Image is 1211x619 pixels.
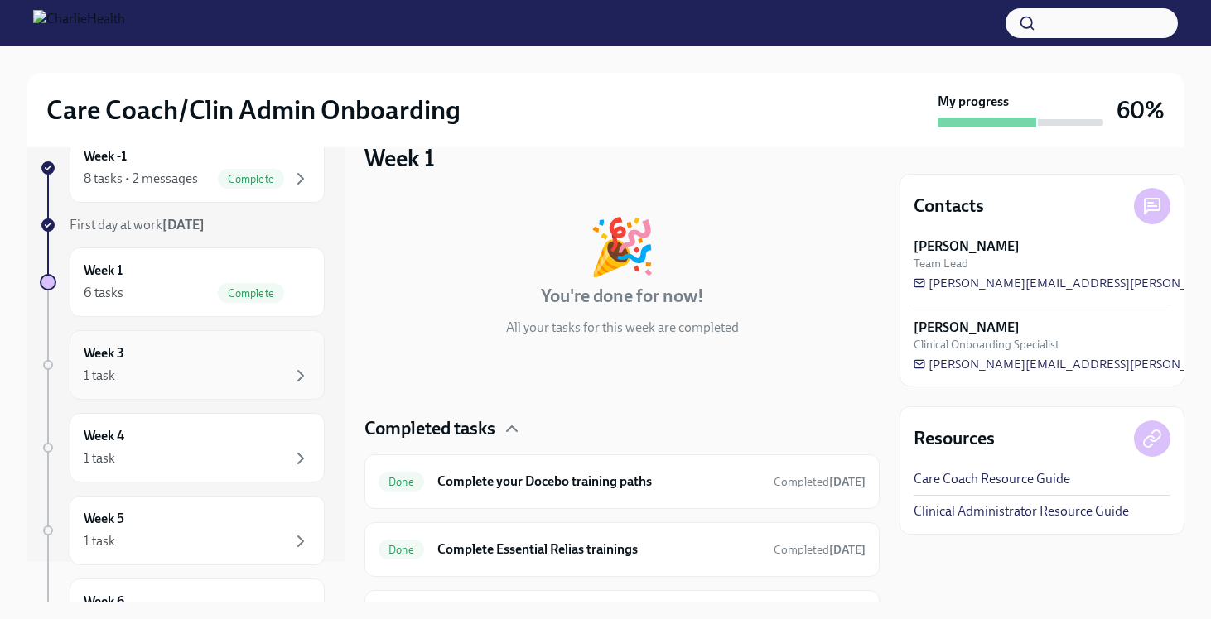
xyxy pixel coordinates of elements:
[162,217,205,233] strong: [DATE]
[914,502,1129,521] a: Clinical Administrator Resource Guide
[938,93,1009,111] strong: My progress
[1117,95,1165,125] h3: 60%
[84,344,124,362] h6: Week 3
[364,416,495,441] h4: Completed tasks
[379,468,866,495] a: DoneComplete your Docebo training pathsCompleted[DATE]
[84,147,127,166] h6: Week -1
[774,542,866,558] span: August 7th, 2025 10:25
[774,474,866,490] span: August 15th, 2025 11:50
[379,536,866,563] a: DoneComplete Essential Relias trainingsCompleted[DATE]
[84,532,115,550] div: 1 task
[84,262,123,280] h6: Week 1
[914,337,1059,353] span: Clinical Onboarding Specialist
[33,10,125,36] img: CharlieHealth
[84,593,124,611] h6: Week 6
[914,194,984,218] h4: Contacts
[506,319,739,337] p: All your tasks for this week are completed
[40,330,325,400] a: Week 31 task
[40,216,325,234] a: First day at work[DATE]
[379,476,424,488] span: Done
[364,143,435,173] h3: Week 1
[84,449,115,468] div: 1 task
[588,219,656,274] div: 🎉
[70,217,205,233] span: First day at work
[914,470,1070,488] a: Care Coach Resource Guide
[437,473,760,491] h6: Complete your Docebo training paths
[84,284,123,302] div: 6 tasks
[218,287,284,300] span: Complete
[437,540,760,559] h6: Complete Essential Relias trainings
[914,256,968,271] span: Team Lead
[914,238,1020,256] strong: [PERSON_NAME]
[84,170,198,188] div: 8 tasks • 2 messages
[829,475,866,489] strong: [DATE]
[84,367,115,385] div: 1 task
[914,426,995,451] h4: Resources
[541,284,704,309] h4: You're done for now!
[218,173,284,185] span: Complete
[40,247,325,317] a: Week 16 tasksComplete
[774,543,866,557] span: Completed
[84,510,124,528] h6: Week 5
[40,413,325,482] a: Week 41 task
[829,543,866,557] strong: [DATE]
[774,475,866,489] span: Completed
[379,544,424,556] span: Done
[364,416,880,441] div: Completed tasks
[40,496,325,565] a: Week 51 task
[914,319,1020,337] strong: [PERSON_NAME]
[40,133,325,203] a: Week -18 tasks • 2 messagesComplete
[84,427,124,445] h6: Week 4
[46,94,461,127] h2: Care Coach/Clin Admin Onboarding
